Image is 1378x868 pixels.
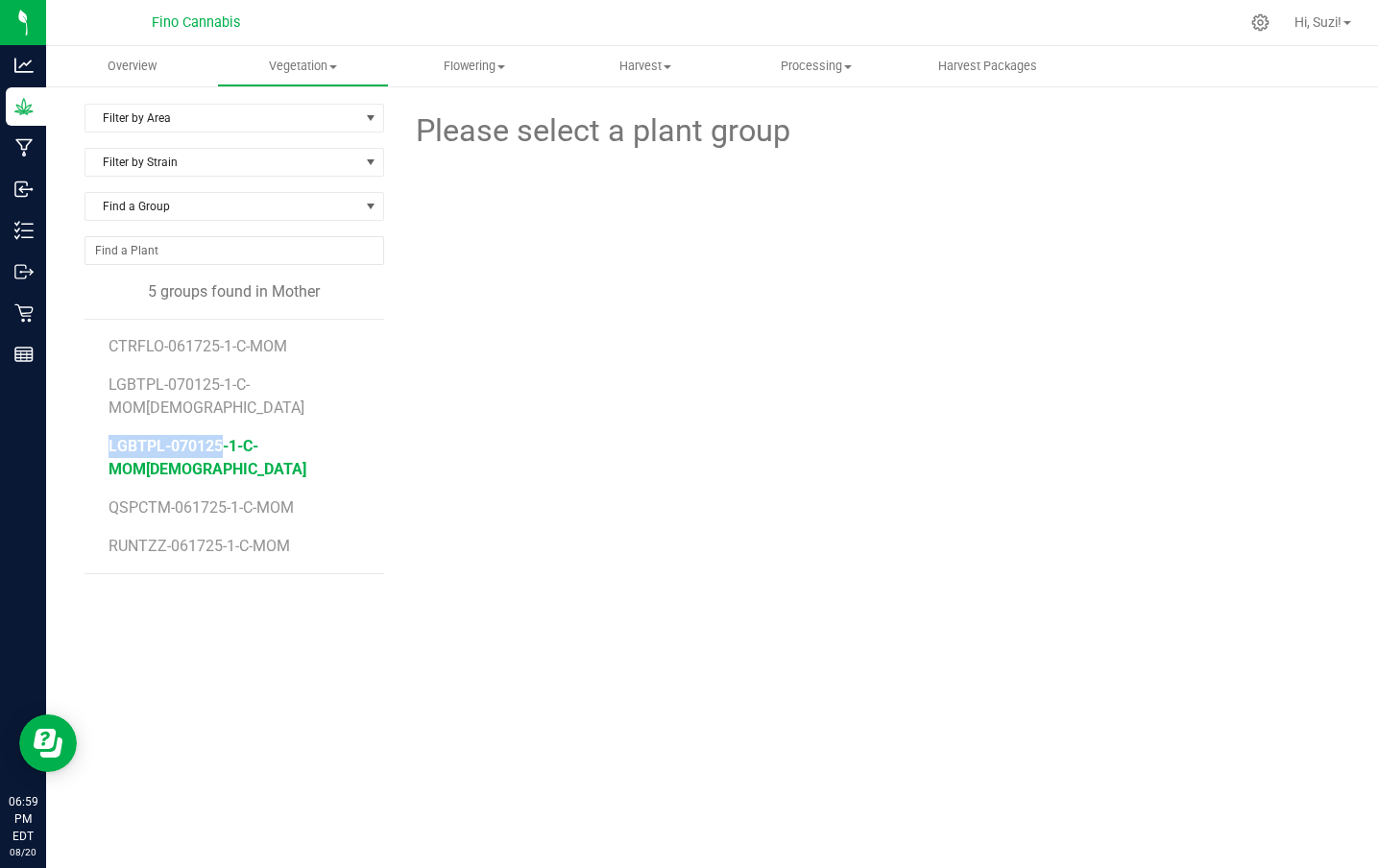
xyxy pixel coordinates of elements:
[14,303,34,323] inline-svg: Retail
[14,56,34,75] inline-svg: Analytics
[109,537,290,555] span: RUNTZZ-061725-1-C-MOM
[912,58,1063,75] span: Harvest Packages
[109,337,287,355] span: CTRFLO-061725-1-C-MOM
[152,14,240,31] span: Fino Cannabis
[731,46,902,86] a: Processing
[14,262,34,281] inline-svg: Outbound
[19,714,77,772] iframe: Resource center
[14,138,34,157] inline-svg: Manufacturing
[9,793,37,845] p: 06:59 PM EDT
[109,498,294,517] span: QSPCTM-061725-1-C-MOM
[560,46,731,86] a: Harvest
[85,105,359,132] span: Filter by Area
[14,180,34,199] inline-svg: Inbound
[389,46,560,86] a: Flowering
[1294,14,1342,30] span: Hi, Suzi!
[217,46,388,86] a: Vegetation
[9,845,37,859] p: 08/20
[85,237,383,264] input: NO DATA FOUND
[85,280,384,303] div: 5 groups found in Mother
[561,58,730,75] span: Harvest
[732,58,901,75] span: Processing
[46,46,217,86] a: Overview
[109,437,306,478] span: LGBTPL-070125-1-C-MOM[DEMOGRAPHIC_DATA]
[359,105,383,132] span: select
[82,58,182,75] span: Overview
[1248,13,1272,32] div: Manage settings
[14,345,34,364] inline-svg: Reports
[413,108,790,155] span: Please select a plant group
[218,58,387,75] span: Vegetation
[14,97,34,116] inline-svg: Grow
[109,375,304,417] span: LGBTPL-070125-1-C-MOM[DEMOGRAPHIC_DATA]
[390,58,559,75] span: Flowering
[14,221,34,240] inline-svg: Inventory
[85,193,359,220] span: Find a Group
[85,149,359,176] span: Filter by Strain
[903,46,1074,86] a: Harvest Packages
